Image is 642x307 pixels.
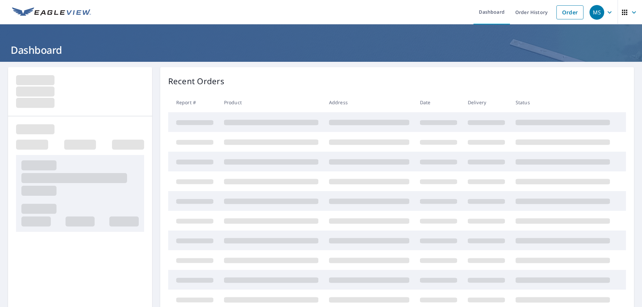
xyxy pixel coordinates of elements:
img: EV Logo [12,7,91,17]
th: Report # [168,93,219,112]
th: Delivery [462,93,510,112]
th: Date [415,93,462,112]
th: Status [510,93,615,112]
th: Product [219,93,324,112]
th: Address [324,93,415,112]
p: Recent Orders [168,75,224,87]
h1: Dashboard [8,43,634,57]
a: Order [556,5,583,19]
div: MS [590,5,604,20]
